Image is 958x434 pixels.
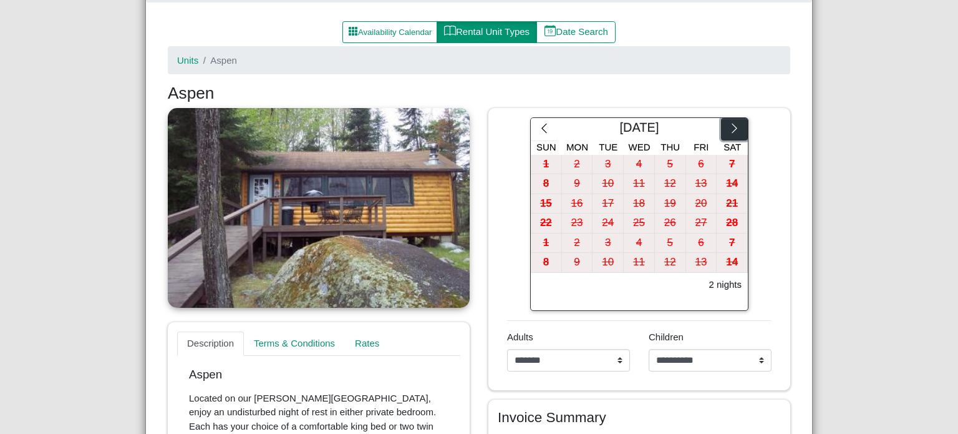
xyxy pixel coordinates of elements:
[437,21,537,44] button: bookRental Unit Types
[717,155,747,174] div: 7
[562,253,593,273] button: 9
[694,142,709,152] span: Fri
[655,174,685,194] div: 12
[562,194,593,214] button: 16
[593,253,623,272] div: 10
[593,214,624,234] button: 24
[629,142,651,152] span: Wed
[717,174,747,194] div: 14
[342,21,437,44] button: grid3x3 gap fillAvailability Calendar
[717,194,747,214] div: 21
[655,155,686,175] button: 5
[593,253,624,273] button: 10
[536,21,616,44] button: calendar dateDate Search
[593,155,623,174] div: 3
[177,55,198,66] a: Units
[498,409,781,426] h4: Invoice Summary
[562,194,593,214] div: 16
[531,174,562,194] button: 8
[723,142,741,152] span: Sat
[649,332,684,342] span: Children
[686,214,717,234] button: 27
[624,174,654,194] div: 11
[562,174,593,194] button: 9
[624,174,655,194] button: 11
[177,332,244,357] a: Description
[531,234,561,253] div: 1
[562,155,593,174] div: 2
[717,234,747,253] div: 7
[717,155,748,175] button: 7
[544,25,556,37] svg: calendar date
[717,214,747,233] div: 28
[531,234,562,254] button: 1
[168,84,790,104] h3: Aspen
[562,155,593,175] button: 2
[189,368,448,382] p: Aspen
[444,25,456,37] svg: book
[593,194,624,214] button: 17
[624,214,655,234] button: 25
[562,234,593,254] button: 2
[655,174,686,194] button: 12
[624,155,655,175] button: 4
[562,174,593,194] div: 9
[345,332,389,357] a: Rates
[531,174,561,194] div: 8
[721,118,748,141] button: chevron right
[536,142,556,152] span: Sun
[566,142,588,152] span: Mon
[686,174,717,194] div: 13
[624,155,654,174] div: 4
[686,253,717,272] div: 13
[538,122,550,134] svg: chevron left
[686,234,717,254] button: 6
[599,142,617,152] span: Tue
[655,155,685,174] div: 5
[686,155,717,174] div: 6
[593,174,624,194] button: 10
[686,194,717,214] button: 20
[655,214,686,234] button: 26
[624,234,654,253] div: 4
[709,279,742,290] h6: 2 nights
[655,234,685,253] div: 5
[686,155,717,175] button: 6
[655,194,686,214] button: 19
[717,174,748,194] button: 14
[593,234,624,254] button: 3
[624,194,655,214] button: 18
[562,214,593,234] button: 23
[507,332,533,342] span: Adults
[531,214,562,234] button: 22
[624,234,655,254] button: 4
[531,214,561,233] div: 22
[593,155,624,175] button: 3
[531,155,562,175] button: 1
[624,214,654,233] div: 25
[655,194,685,214] div: 19
[531,155,561,174] div: 1
[531,118,558,141] button: chevron left
[593,174,623,194] div: 10
[531,253,562,273] button: 8
[655,253,685,272] div: 12
[717,253,747,272] div: 14
[531,253,561,272] div: 8
[660,142,680,152] span: Thu
[593,234,623,253] div: 3
[624,194,654,214] div: 18
[717,253,748,273] button: 14
[686,174,717,194] button: 13
[717,234,748,254] button: 7
[593,214,623,233] div: 24
[686,194,717,214] div: 20
[558,118,721,141] div: [DATE]
[655,253,686,273] button: 12
[686,253,717,273] button: 13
